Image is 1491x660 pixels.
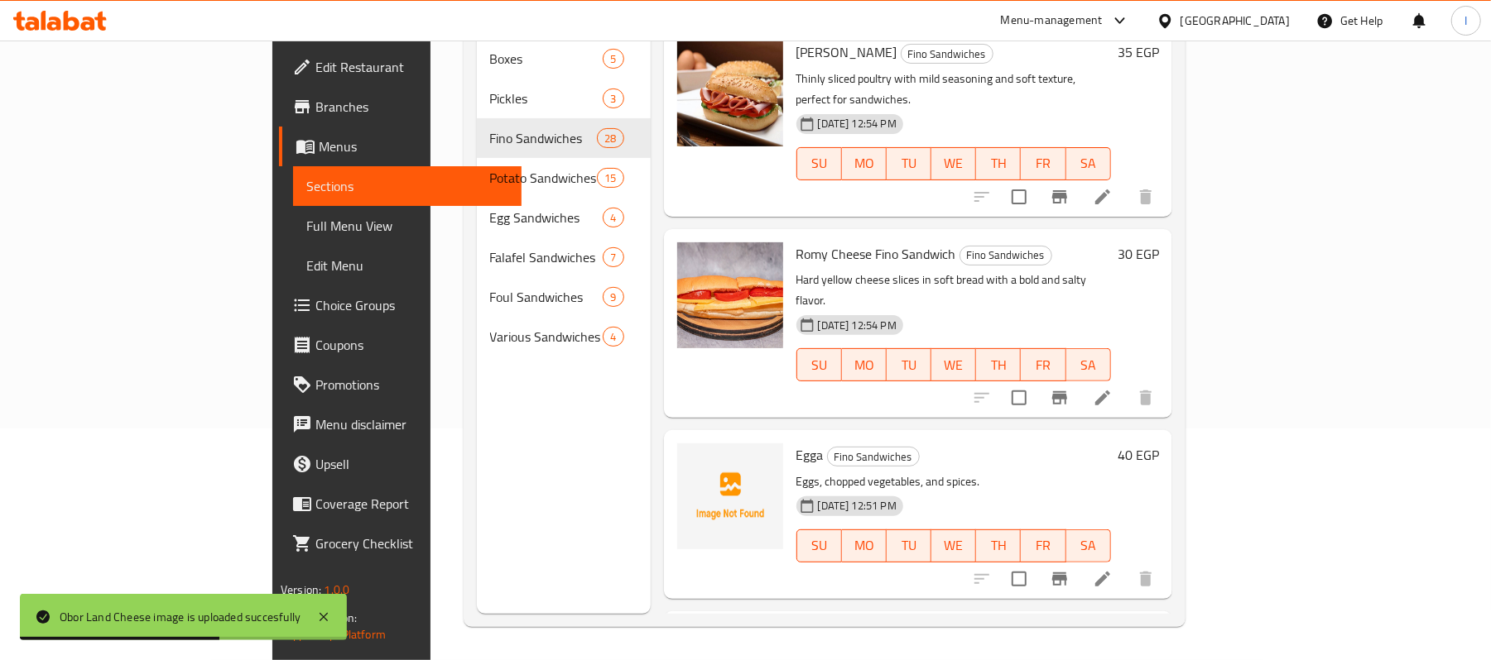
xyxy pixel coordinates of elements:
[1040,177,1080,217] button: Branch-specific-item
[490,327,604,347] div: Various Sandwiches
[315,533,508,553] span: Grocery Checklist
[490,208,604,227] span: Egg Sandwiches
[279,365,522,404] a: Promotions
[677,242,783,348] img: Romy Cheese Fino Sandwich
[893,353,925,377] span: TU
[319,136,508,156] span: Menus
[477,277,651,317] div: Foul Sandwiches9
[598,170,623,186] span: 15
[1021,147,1065,180] button: FR
[893,151,925,175] span: TU
[1126,177,1166,217] button: delete
[1040,378,1080,418] button: Branch-specific-item
[490,49,604,69] span: Boxes
[1118,443,1159,466] h6: 40 EGP
[677,443,783,549] img: Egga
[306,176,508,196] span: Sections
[902,45,993,64] span: Fino Sandwiches
[306,256,508,275] span: Edit Menu
[315,414,508,434] span: Menu disclaimer
[1118,41,1159,64] h6: 35 EGP
[1021,348,1065,381] button: FR
[1027,151,1059,175] span: FR
[849,151,880,175] span: MO
[60,608,301,626] div: Obor Land Cheese image is uploaded succesfully
[279,87,522,127] a: Branches
[1093,569,1113,589] a: Edit menu item
[477,198,651,237] div: Egg Sandwiches4
[901,44,993,64] div: Fino Sandwiches
[604,91,623,107] span: 3
[960,246,1051,265] span: Fino Sandwiches
[887,529,931,562] button: TU
[490,168,598,188] span: Potato Sandwiches
[315,454,508,474] span: Upsell
[1118,242,1159,265] h6: 30 EGP
[603,327,623,347] div: items
[796,242,956,266] span: Romy Cheese Fino Sandwich
[1001,11,1103,31] div: Menu-management
[828,447,919,466] span: Fino Sandwiches
[315,375,508,395] span: Promotions
[1066,348,1111,381] button: SA
[983,151,1014,175] span: TH
[315,335,508,355] span: Coupons
[279,484,522,524] a: Coverage Report
[1465,12,1467,30] span: I
[827,447,920,466] div: Fino Sandwiches
[893,533,925,557] span: TU
[983,533,1014,557] span: TH
[477,32,651,363] nav: Menu sections
[1073,353,1104,377] span: SA
[306,216,508,236] span: Full Menu View
[604,210,623,226] span: 4
[1093,388,1113,408] a: Edit menu item
[849,533,880,557] span: MO
[279,285,522,325] a: Choice Groups
[477,317,651,356] div: Various Sandwiches4
[279,404,522,444] a: Menu disclaimer
[604,289,623,305] span: 9
[598,131,623,146] span: 28
[796,471,1111,492] p: Eggs, chopped vegetables, and spices.
[1021,529,1065,562] button: FR
[1027,353,1059,377] span: FR
[1066,529,1111,562] button: SA
[796,529,842,562] button: SU
[796,270,1111,311] p: Hard yellow cheese slices in soft bread with a bold and salty flavor.
[597,128,623,148] div: items
[315,295,508,315] span: Choice Groups
[842,348,887,381] button: MO
[796,69,1111,110] p: Thinly sliced poultry with mild seasoning and soft texture, perfect for sandwiches.
[976,529,1021,562] button: TH
[1126,378,1166,418] button: delete
[293,206,522,246] a: Full Menu View
[796,40,897,65] span: [PERSON_NAME]
[1073,151,1104,175] span: SA
[477,237,651,277] div: Falafel Sandwiches7
[315,494,508,514] span: Coverage Report
[1027,533,1059,557] span: FR
[604,250,623,265] span: 7
[477,118,651,158] div: Fino Sandwiches28
[293,166,522,206] a: Sections
[842,147,887,180] button: MO
[1181,12,1290,30] div: [GEOGRAPHIC_DATA]
[490,128,598,148] span: Fino Sandwiches
[804,353,835,377] span: SU
[796,442,824,467] span: Egga
[604,329,623,345] span: 4
[604,51,623,67] span: 5
[804,151,835,175] span: SU
[1002,179,1036,214] span: Select to update
[1073,533,1104,557] span: SA
[960,246,1052,265] div: Fino Sandwiches
[931,147,976,180] button: WE
[796,147,842,180] button: SU
[477,158,651,198] div: Potato Sandwiches15
[811,498,903,514] span: [DATE] 12:51 PM
[1066,147,1111,180] button: SA
[1040,559,1080,599] button: Branch-specific-item
[938,151,969,175] span: WE
[931,348,976,381] button: WE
